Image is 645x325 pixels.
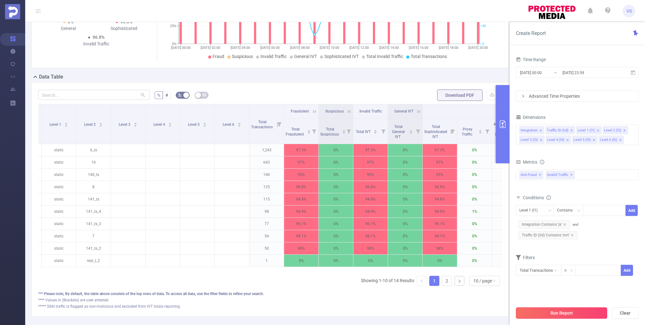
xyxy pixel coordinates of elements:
[523,195,551,200] span: Conditions
[275,104,284,144] i: Filter menu
[249,218,284,230] p: 77
[260,54,287,59] span: Invalid Traffic
[547,126,568,135] div: Traffic ID (tid)
[388,218,422,230] p: 0%
[600,136,617,144] div: Level 6 (l6)
[388,242,422,254] p: 0%
[599,136,624,144] li: Level 6 (l6)
[388,230,422,242] p: 0%
[284,169,318,181] p: 95%
[76,242,111,254] p: 141_ts_2
[249,242,284,254] p: 50
[284,242,318,254] p: 98%
[99,124,102,126] i: icon: caret-down
[319,255,353,267] p: 0%
[249,181,284,193] p: 125
[571,234,574,237] i: icon: close
[482,42,484,46] tspan: 0
[457,242,492,254] p: 0%
[592,138,596,142] i: icon: close
[457,230,492,242] p: 0%
[539,138,543,142] i: icon: close
[625,205,638,216] button: Add
[423,218,457,230] p: 96.1%
[342,131,345,133] i: icon: caret-down
[49,122,62,127] span: Level 1
[492,169,526,181] p: 0%
[374,131,377,133] i: icon: caret-down
[324,54,359,59] span: Sophisticated IVT
[286,127,305,136] span: Total Fraudulent
[319,206,353,218] p: 0%
[518,220,570,229] span: Integration Contains 'js'
[42,181,76,193] p: static
[570,269,574,273] i: icon: down
[521,94,525,98] i: icon: right
[319,156,353,168] p: 0%
[310,119,318,144] i: Filter menu
[349,46,369,50] tspan: [DATE] 12:00
[64,124,68,126] i: icon: caret-down
[482,24,486,28] tspan: 40
[519,171,543,179] span: Anti-Fraud
[424,125,447,139] span: Total Sophisticated IVT
[237,124,241,126] i: icon: caret-down
[213,54,224,59] span: Fraud
[42,242,76,254] p: static
[457,218,492,230] p: 0%
[492,206,526,218] p: 0%
[626,5,632,17] span: VS
[423,206,457,218] p: 94.9%
[570,171,573,179] span: ✕
[423,230,457,242] p: 98.1%
[42,193,76,205] p: static
[516,255,535,260] span: Filters
[494,122,512,142] span: Automated and Emulated Activity
[492,156,526,168] p: 0%
[353,156,388,168] p: 97%
[623,129,626,133] i: icon: close
[203,122,206,124] i: icon: caret-up
[42,206,76,218] p: static
[516,115,545,120] span: Dimensions
[291,109,309,113] span: Fraudulent
[119,122,131,127] span: Level 3
[612,307,639,319] button: Clear
[437,90,482,101] button: Download PDF
[361,276,414,286] li: Showing 1-10 of 14 Results
[284,218,318,230] p: 96.1%
[353,169,388,181] p: 95%
[458,279,461,283] i: icon: right
[596,129,600,133] i: icon: close
[42,156,76,168] p: static
[423,169,457,181] p: 95%
[388,255,422,267] p: 0%
[519,68,570,77] input: Start date
[417,276,427,286] li: Previous Page
[540,160,544,164] i: icon: info-circle
[41,25,96,32] div: General
[457,181,492,193] p: 0%
[170,24,176,28] tspan: 25%
[414,119,422,144] i: Filter menu
[294,54,317,59] span: General IVT
[516,223,580,237] span: and
[379,46,398,50] tspan: [DATE] 14:00
[342,129,345,131] i: icon: caret-up
[284,206,318,218] p: 94.9%
[409,131,413,133] i: icon: caret-down
[492,218,526,230] p: 0%
[546,171,575,179] span: Invalid Traffic
[423,144,457,156] p: 97.3%
[203,122,207,125] div: Sort
[448,119,457,144] i: Filter menu
[492,230,526,242] p: 0%
[251,120,274,129] span: Total Transactions
[64,122,68,124] i: icon: caret-up
[374,129,377,131] i: icon: caret-up
[430,276,439,286] a: 1
[172,42,176,46] tspan: 0%
[429,276,439,286] li: 1
[356,130,372,134] span: Total IVT
[353,181,388,193] p: 96.8%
